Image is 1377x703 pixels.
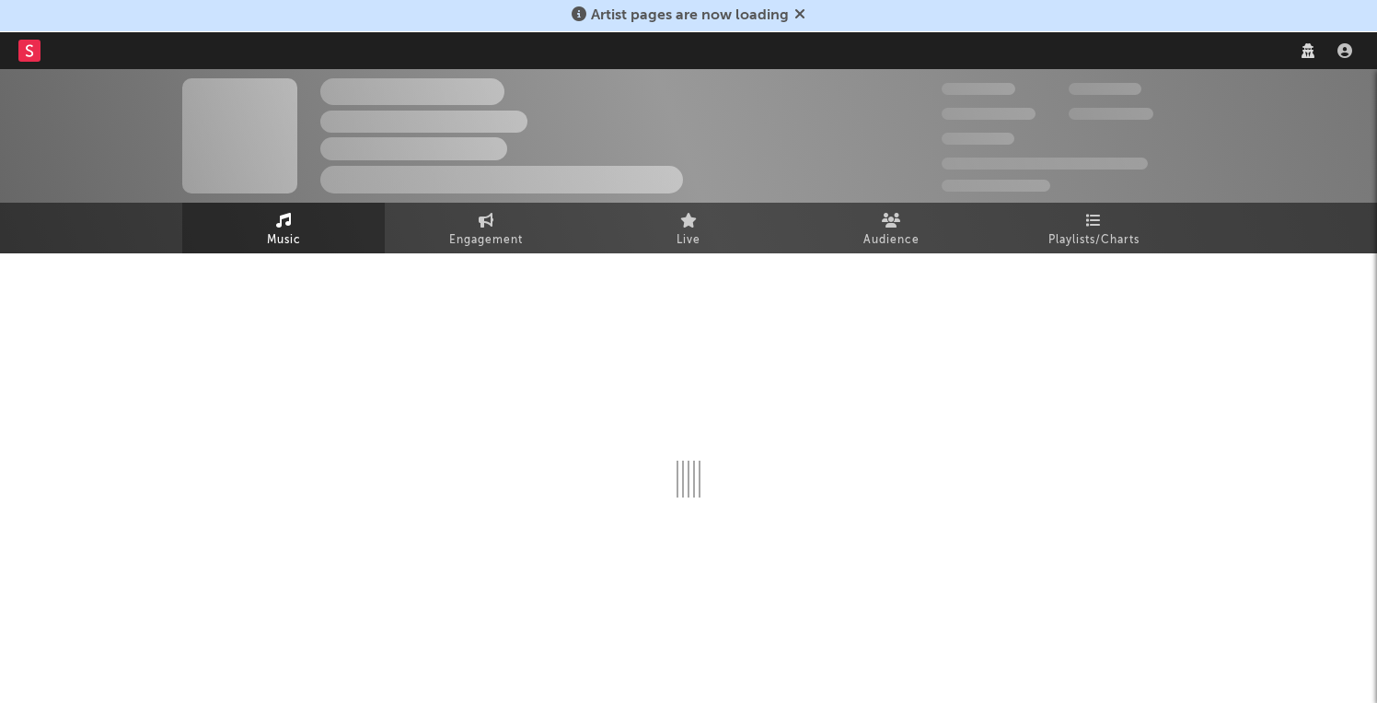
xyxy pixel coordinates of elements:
[449,229,523,252] span: Engagement
[790,203,992,253] a: Audience
[1069,83,1141,95] span: 100,000
[942,83,1015,95] span: 300,000
[1048,229,1140,252] span: Playlists/Charts
[942,133,1014,145] span: 100,000
[267,229,301,252] span: Music
[587,203,790,253] a: Live
[942,108,1036,120] span: 50,000,000
[992,203,1195,253] a: Playlists/Charts
[794,8,805,23] span: Dismiss
[942,158,1148,170] span: 50,000,000 Monthly Listeners
[863,229,920,252] span: Audience
[591,8,789,23] span: Artist pages are now loading
[677,229,700,252] span: Live
[1069,108,1153,120] span: 1,000,000
[385,203,587,253] a: Engagement
[942,180,1050,192] span: Jump Score: 85.0
[182,203,385,253] a: Music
